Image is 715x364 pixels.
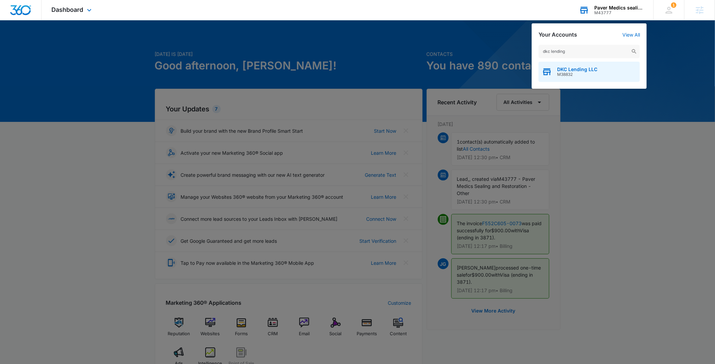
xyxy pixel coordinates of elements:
[671,2,676,8] div: notifications count
[539,31,577,38] h2: Your Accounts
[594,5,644,10] div: account name
[557,72,597,77] span: M38832
[539,45,640,58] input: Search Accounts
[622,32,640,38] a: View All
[557,67,597,72] span: DKC Lending LLC
[594,10,644,15] div: account id
[671,2,676,8] span: 1
[52,6,84,13] span: Dashboard
[539,62,640,82] button: DKC Lending LLCM38832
